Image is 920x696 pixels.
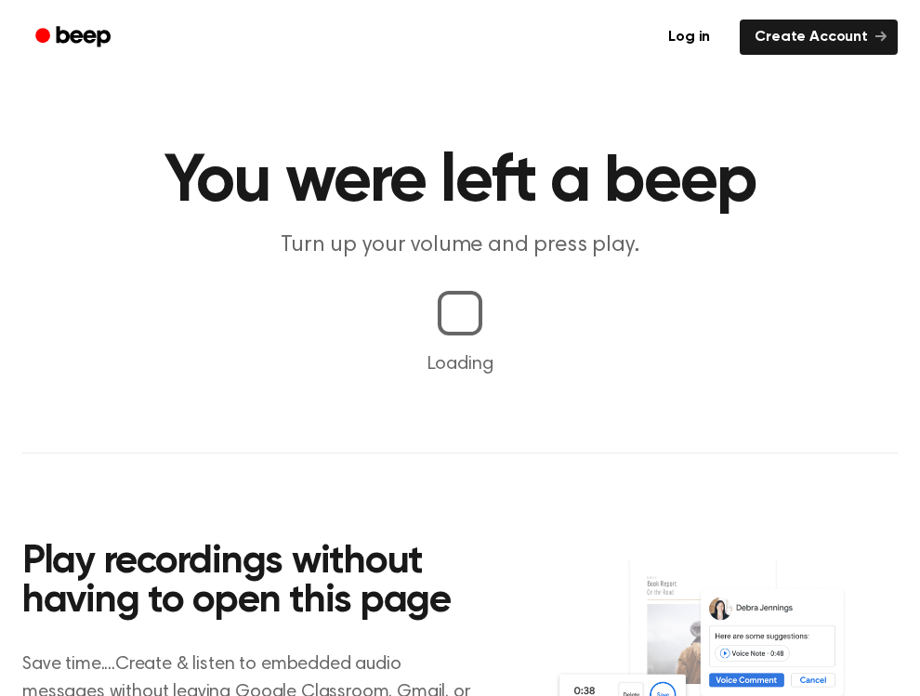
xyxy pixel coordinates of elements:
a: Create Account [740,20,898,55]
h2: Play recordings without having to open this page [22,543,480,621]
p: Turn up your volume and press play. [103,230,817,261]
a: Log in [650,16,729,59]
h1: You were left a beep [22,149,898,216]
a: Beep [22,20,127,56]
p: Loading [22,350,898,378]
